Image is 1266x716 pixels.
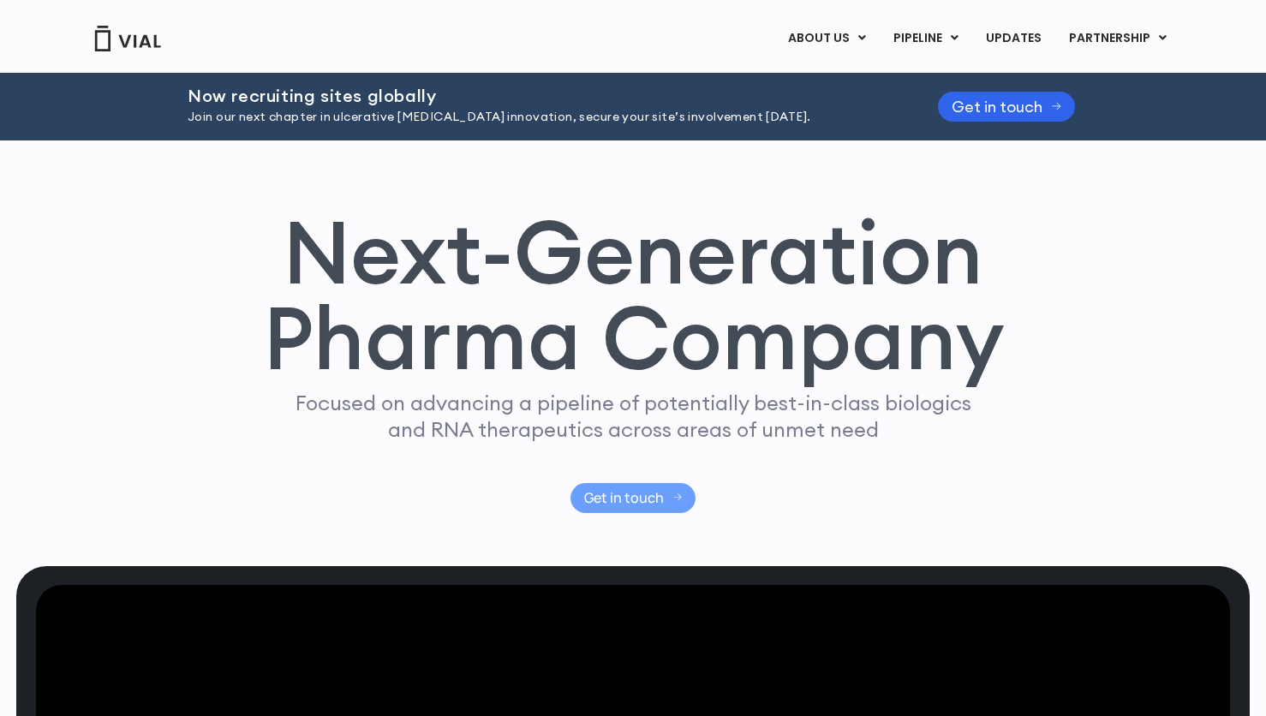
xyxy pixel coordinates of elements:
[952,100,1042,113] span: Get in touch
[972,24,1054,53] a: UPDATES
[880,24,971,53] a: PIPELINEMenu Toggle
[288,390,978,443] p: Focused on advancing a pipeline of potentially best-in-class biologics and RNA therapeutics acros...
[1055,24,1180,53] a: PARTNERSHIPMenu Toggle
[938,92,1075,122] a: Get in touch
[774,24,879,53] a: ABOUT USMenu Toggle
[188,87,895,105] h2: Now recruiting sites globally
[570,483,696,513] a: Get in touch
[188,108,895,127] p: Join our next chapter in ulcerative [MEDICAL_DATA] innovation, secure your site’s involvement [DA...
[262,209,1004,382] h1: Next-Generation Pharma Company
[93,26,162,51] img: Vial Logo
[584,492,664,504] span: Get in touch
